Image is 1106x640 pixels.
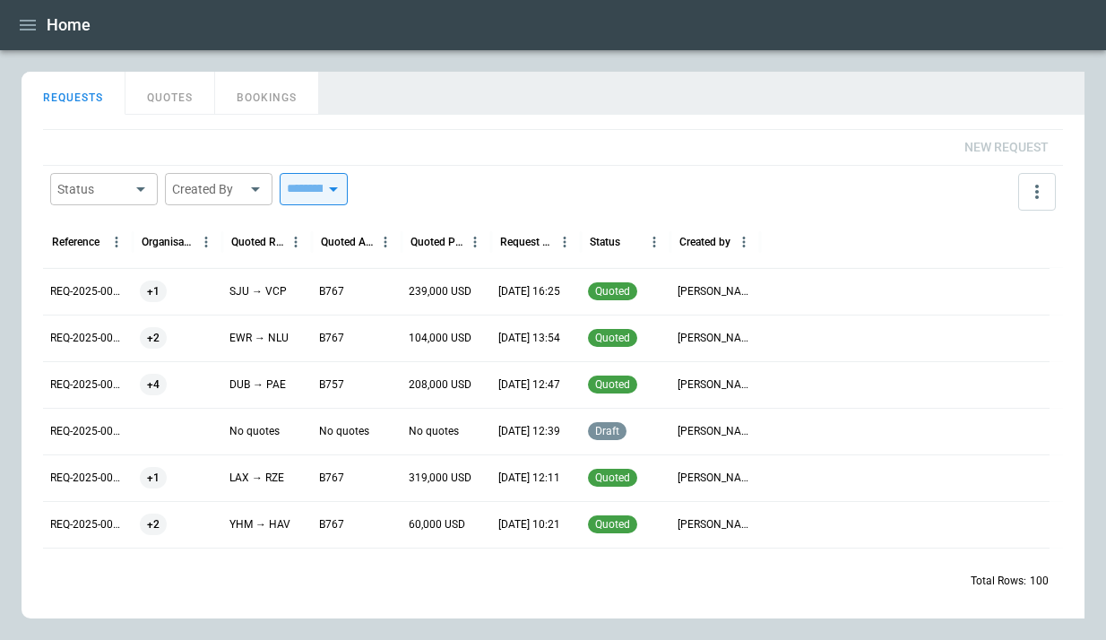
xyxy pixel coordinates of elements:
p: [DATE] 12:39 [498,424,560,439]
p: [DATE] 12:11 [498,471,560,486]
p: LAX → RZE [229,471,284,486]
div: Quoted Price [410,236,463,248]
p: [PERSON_NAME] [678,377,753,393]
p: [PERSON_NAME] [678,284,753,299]
button: Organisation column menu [194,230,218,254]
div: Quoted Route [231,236,284,248]
p: REQ-2025-003551 [50,471,125,486]
p: [PERSON_NAME] [678,424,753,439]
button: REQUESTS [22,72,125,115]
p: REQ-2025-003554 [50,331,125,346]
p: No quotes [229,424,280,439]
span: quoted [592,518,634,531]
p: B767 [319,517,344,532]
p: [PERSON_NAME] [678,517,753,532]
p: B767 [319,284,344,299]
button: Reference column menu [105,230,128,254]
button: BOOKINGS [215,72,319,115]
p: [DATE] 16:25 [498,284,560,299]
button: more [1018,173,1056,211]
p: SJU → VCP [229,284,287,299]
p: Total Rows: [971,574,1026,589]
button: Quoted Route column menu [284,230,307,254]
span: +1 [140,269,167,315]
div: Created By [172,180,244,198]
p: [PERSON_NAME] [678,471,753,486]
span: quoted [592,471,634,484]
p: 60,000 USD [409,517,465,532]
p: REQ-2025-003553 [50,377,125,393]
button: Status column menu [643,230,666,254]
p: REQ-2025-003555 [50,284,125,299]
span: draft [592,425,623,437]
p: B767 [319,471,344,486]
div: Reference [52,236,99,248]
p: B757 [319,377,344,393]
span: +1 [140,455,167,501]
button: Request Created At (UTC-04:00) column menu [553,230,576,254]
p: [DATE] 13:54 [498,331,560,346]
span: quoted [592,378,634,391]
p: B767 [319,331,344,346]
div: Organisation [142,236,194,248]
p: 104,000 USD [409,331,471,346]
button: QUOTES [125,72,215,115]
p: YHM → HAV [229,517,290,532]
button: Created by column menu [732,230,756,254]
p: [DATE] 10:21 [498,517,560,532]
button: Quoted Price column menu [463,230,487,254]
div: Created by [679,236,730,248]
div: Quoted Aircraft [321,236,374,248]
span: +2 [140,502,167,548]
p: 100 [1030,574,1049,589]
span: +4 [140,362,167,408]
span: +2 [140,316,167,361]
p: 319,000 USD [409,471,471,486]
p: No quotes [319,424,369,439]
span: quoted [592,285,634,298]
span: quoted [592,332,634,344]
div: Request Created At (UTC-04:00) [500,236,553,248]
p: REQ-2025-003550 [50,517,125,532]
p: EWR → NLU [229,331,289,346]
div: Status [57,180,129,198]
div: Status [590,236,620,248]
p: [DATE] 12:47 [498,377,560,393]
button: Quoted Aircraft column menu [374,230,397,254]
p: No quotes [409,424,459,439]
p: REQ-2025-003552 [50,424,125,439]
p: DUB → PAE [229,377,286,393]
p: 239,000 USD [409,284,471,299]
p: [PERSON_NAME] [678,331,753,346]
h1: Home [47,14,91,36]
p: 208,000 USD [409,377,471,393]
